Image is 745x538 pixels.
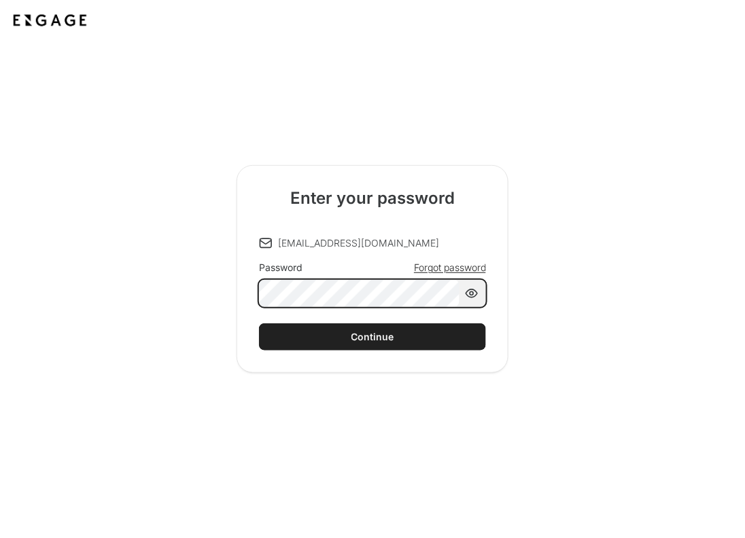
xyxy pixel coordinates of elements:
button: Continue [259,323,486,351]
a: Forgot password [414,261,486,274]
div: Continue [351,330,394,344]
div: Password [259,261,302,274]
h2: Enter your password [290,187,455,209]
img: Application logo [11,11,89,30]
p: [EMAIL_ADDRESS][DOMAIN_NAME] [278,236,439,250]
